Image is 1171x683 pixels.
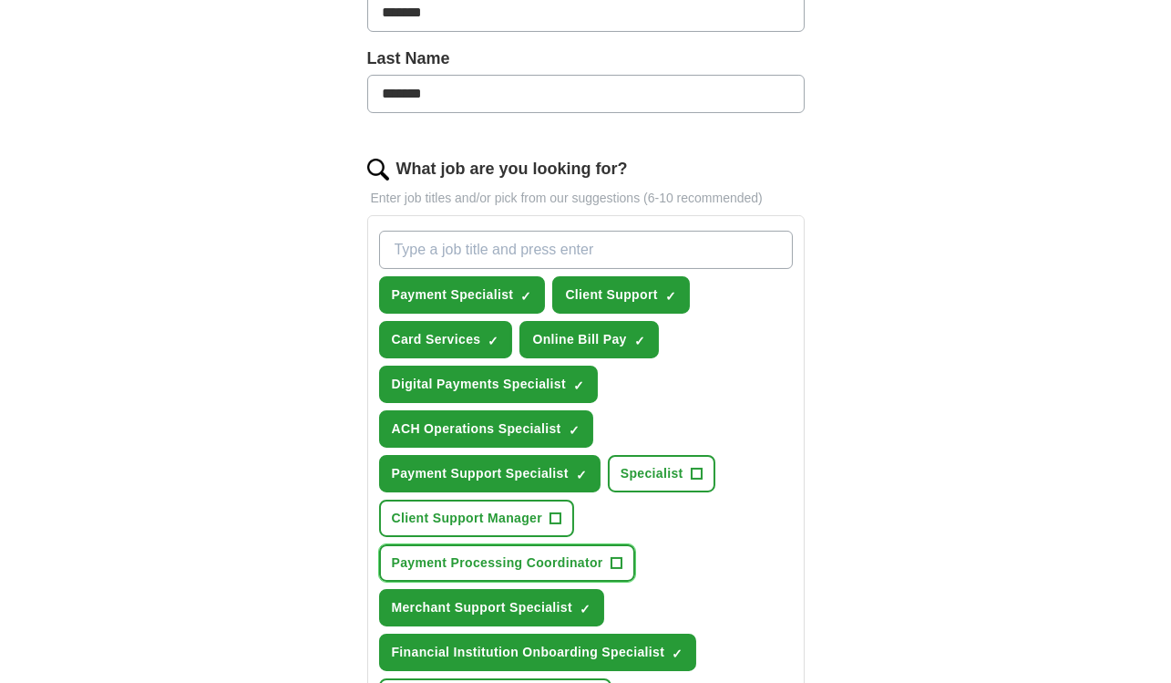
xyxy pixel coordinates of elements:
[379,634,697,671] button: Financial Institution Onboarding Specialist✓
[552,276,689,314] button: Client Support✓
[379,544,635,582] button: Payment Processing Coordinator
[532,330,626,349] span: Online Bill Pay
[565,285,657,305] span: Client Support
[392,464,569,483] span: Payment Support Specialist
[520,289,531,304] span: ✓
[569,423,580,438] span: ✓
[379,231,793,269] input: Type a job title and press enter
[392,598,572,617] span: Merchant Support Specialist
[576,468,587,482] span: ✓
[379,366,599,403] button: Digital Payments Specialist✓
[392,330,481,349] span: Card Services
[379,276,546,314] button: Payment Specialist✓
[379,455,601,492] button: Payment Support Specialist✓
[608,455,715,492] button: Specialist
[573,378,584,393] span: ✓
[392,643,665,662] span: Financial Institution Onboarding Specialist
[392,509,543,528] span: Client Support Manager
[379,500,575,537] button: Client Support Manager
[396,157,628,181] label: What job are you looking for?
[379,410,593,448] button: ACH Operations Specialist✓
[580,602,591,616] span: ✓
[367,47,805,71] label: Last Name
[392,375,567,394] span: Digital Payments Specialist
[367,159,389,181] img: search.png
[488,334,498,348] span: ✓
[672,647,683,661] span: ✓
[379,321,513,358] button: Card Services✓
[392,419,561,439] span: ACH Operations Specialist
[621,464,683,483] span: Specialist
[392,554,603,573] span: Payment Processing Coordinator
[392,285,514,305] span: Payment Specialist
[379,589,604,626] button: Merchant Support Specialist✓
[367,189,805,208] p: Enter job titles and/or pick from our suggestions (6-10 recommended)
[634,334,645,348] span: ✓
[665,289,676,304] span: ✓
[519,321,658,358] button: Online Bill Pay✓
